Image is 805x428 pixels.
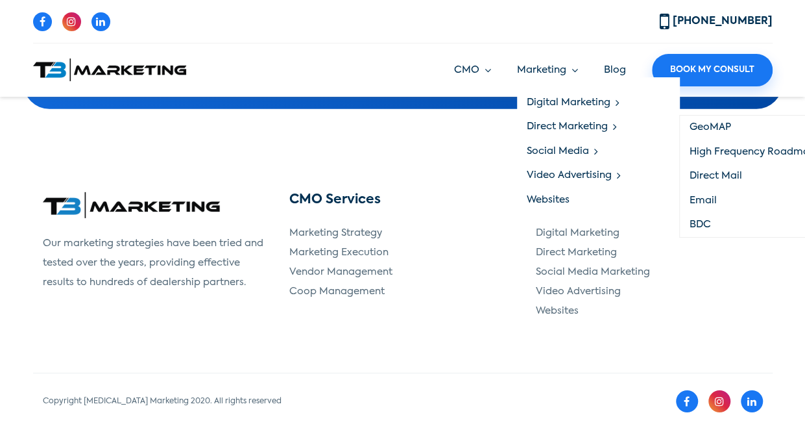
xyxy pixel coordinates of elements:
a: Websites [536,306,579,316]
a: Blog [604,65,626,75]
div: Copyright [MEDICAL_DATA] Marketing 2020. All rights reserved [43,396,393,407]
a: Marketing [517,63,578,78]
a: Book My Consult [652,54,773,86]
a: Video Advertising [536,286,621,296]
a: Websites [517,188,679,212]
a: Marketing Execution [289,247,389,257]
a: Social Media Marketing [536,267,650,277]
a: Marketing Strategy [289,228,382,238]
a: Direct Marketing [536,247,617,257]
a: Direct Marketing [517,115,679,140]
a: Digital Marketing [517,90,679,115]
img: T3 Marketing [43,192,220,218]
a: Digital Marketing [536,228,619,238]
a: Vendor Management [289,267,392,277]
a: Social Media [517,139,679,164]
a: Video Advertising [517,164,679,188]
img: T3 Marketing [33,58,186,81]
h3: CMO Services [289,192,516,208]
a: [PHONE_NUMBER] [660,16,773,27]
p: Our marketing strategies have been tried and tested over the years, providing effective results t... [43,234,270,292]
a: CMO [454,63,491,78]
a: Coop Management [289,286,385,296]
